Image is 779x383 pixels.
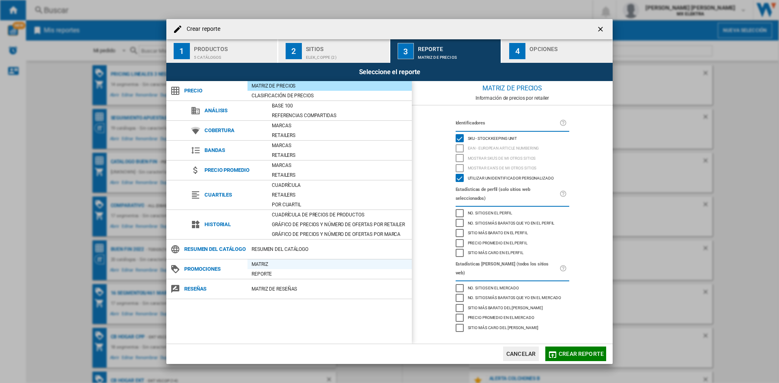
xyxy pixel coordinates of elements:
md-checkbox: Precio promedio en el perfil [456,238,569,248]
button: 2 Sitios Elek_coppe (2) [278,39,390,63]
span: Cuartiles [200,189,268,201]
span: Mostrar SKU'S de mi otros sitios [468,155,536,160]
div: 3 [398,43,414,59]
span: Bandas [200,145,268,156]
div: 2 [286,43,302,59]
label: Estadísticas de perfil (solo sitios web seleccionados) [456,185,560,203]
span: No. sitios más baratos que yo en el mercado [468,294,562,300]
md-checkbox: SKU - Stock Keeping Unit [456,133,569,143]
div: Información de precios por retailer [412,95,613,101]
md-checkbox: Mostrar SKU'S de mi otros sitios [456,153,569,163]
div: Sitios [306,43,386,51]
md-checkbox: Sitio más barato en el perfil [456,228,569,238]
div: Resumen del catálogo [247,245,412,253]
div: Marcas [268,161,412,169]
md-checkbox: EAN - European Article Numbering [456,143,569,154]
button: 3 Reporte Matriz de precios [390,39,502,63]
div: Reporte [247,270,412,278]
div: Retailers [268,171,412,179]
div: 4 [509,43,525,59]
span: Sitio más caro del [PERSON_NAME] [468,324,539,330]
div: Reporte [418,43,498,51]
span: Sitio más barato en el perfil [468,229,528,235]
button: 4 Opciones [502,39,613,63]
div: Marcas [268,141,412,150]
div: Retailers [268,151,412,159]
span: Precio [180,85,247,96]
span: EAN - European Article Numbering [468,145,539,150]
div: Elek_coppe (2) [306,51,386,60]
span: Sitio más barato del [PERSON_NAME] [468,304,543,310]
ng-md-icon: getI18NText('BUTTONS.CLOSE_DIALOG') [596,25,606,35]
md-checkbox: Sitio más barato del mercado [456,303,569,313]
div: Seleccione el reporte [166,63,613,81]
md-checkbox: Precio promedio en el mercado [456,313,569,323]
div: Retailers [268,191,412,199]
div: Gráfico de precios y número de ofertas por marca [268,230,412,238]
div: Productos [194,43,274,51]
div: Base 100 [268,102,412,110]
button: 1 Productos 5 catálogos [166,39,278,63]
md-checkbox: Sitio más caro en el perfil [456,248,569,258]
span: Promociones [180,263,247,275]
label: Estadísticas [PERSON_NAME] (todos los sitios web) [456,260,560,278]
div: 5 catálogos [194,51,274,60]
span: SKU - Stock Keeping Unit [468,135,517,141]
div: Marcas [268,122,412,130]
div: Por cuartil [268,201,412,209]
span: Reseñas [180,283,247,295]
md-checkbox: No. sitios en el perfil [456,208,569,218]
div: Matriz [247,260,412,268]
button: Cancelar [503,347,539,361]
span: Precio promedio [200,165,268,176]
span: Precio promedio en el mercado [468,314,534,320]
div: Cuadrícula de precios de productos [268,211,412,219]
div: Matriz de RESEÑAS [247,285,412,293]
span: Precio promedio en el perfil [468,240,527,245]
div: Matriz de precios [412,81,613,95]
md-checkbox: Mostrar EAN's de mi otros sitios [456,163,569,173]
div: Clasificación de precios [247,92,412,100]
span: No. sitios en el mercado [468,285,519,290]
div: Matriz de precios [247,82,412,90]
span: Utilizar un identificador personalizado [468,175,554,180]
span: Análisis [200,105,268,116]
div: Cuadrícula [268,181,412,189]
span: Crear reporte [559,351,604,357]
div: Retailers [268,131,412,139]
span: No. sitios en el perfil [468,210,512,215]
label: Identificadores [456,119,560,128]
div: Referencias compartidas [268,111,412,120]
span: Resumen del catálogo [180,244,247,255]
span: Sitio más caro en el perfil [468,249,523,255]
span: No. sitios más baratos que yo en el perfil [468,220,555,225]
button: Crear reporte [545,347,606,361]
div: Opciones [529,43,609,51]
span: Mostrar EAN's de mi otros sitios [468,165,537,170]
md-checkbox: Utilizar un identificador personalizado [456,173,569,183]
md-checkbox: No. sitios en el mercado [456,283,569,293]
md-checkbox: No. sitios más baratos que yo en el mercado [456,293,569,303]
div: Gráfico de precios y número de ofertas por retailer [268,220,412,229]
div: 1 [174,43,190,59]
button: getI18NText('BUTTONS.CLOSE_DIALOG') [593,21,609,37]
div: Matriz de precios [418,51,498,60]
span: Historial [200,219,268,230]
md-checkbox: No. sitios más baratos que yo en el perfil [456,218,569,228]
span: Cobertura [200,125,268,136]
h4: Crear reporte [183,25,220,33]
md-checkbox: Sitio más caro del mercado [456,323,569,333]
